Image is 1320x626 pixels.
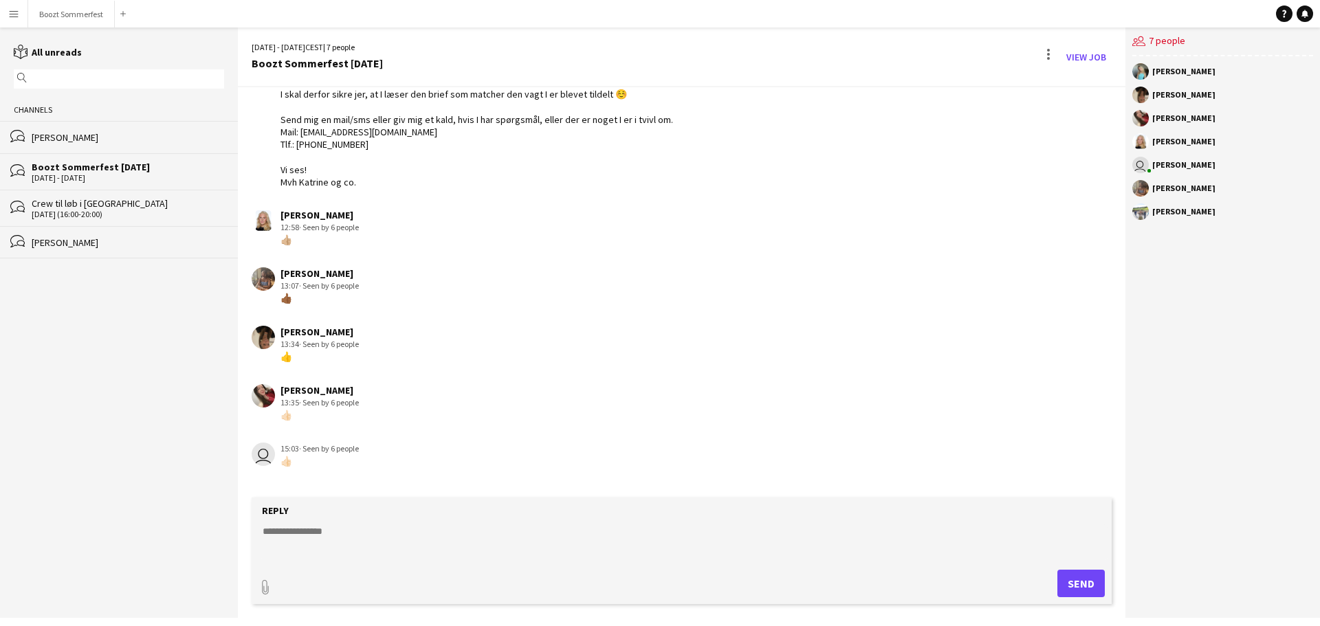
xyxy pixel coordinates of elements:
[280,280,359,292] div: 13:07
[28,1,115,27] button: Boozt Sommerfest
[262,504,289,517] label: Reply
[32,131,224,144] div: [PERSON_NAME]
[252,41,383,54] div: [DATE] - [DATE] | 7 people
[1152,161,1215,169] div: [PERSON_NAME]
[32,210,224,219] div: [DATE] (16:00-20:00)
[32,197,224,210] div: Crew til løb i [GEOGRAPHIC_DATA]
[280,221,359,234] div: 12:58
[305,42,323,52] span: CEST
[299,339,359,349] span: · Seen by 6 people
[280,396,359,409] div: 13:35
[280,443,359,455] div: 15:03
[1152,208,1215,216] div: [PERSON_NAME]
[299,280,359,291] span: · Seen by 6 people
[280,350,359,363] div: 👍
[1061,46,1112,68] a: View Job
[280,326,359,338] div: [PERSON_NAME]
[1152,137,1215,146] div: [PERSON_NAME]
[280,209,359,221] div: [PERSON_NAME]
[1152,67,1215,76] div: [PERSON_NAME]
[1152,91,1215,99] div: [PERSON_NAME]
[32,173,224,183] div: [DATE] - [DATE]
[280,234,359,246] div: 👍🏼
[280,409,359,421] div: 👍🏻
[1057,570,1105,597] button: Send
[280,455,359,467] div: 👍🏻
[280,338,359,350] div: 13:34
[280,384,359,396] div: [PERSON_NAME]
[280,1,839,188] div: Hej Team Boozt! Vi glæder os til at se jer [DATE] 🤠 Jeg har netop uploadet crew briefs til jer, s...
[14,46,82,58] a: All unreads
[1132,27,1313,56] div: 7 people
[280,292,359,304] div: 👍🏾
[252,57,383,69] div: Boozt Sommerfest [DATE]
[299,397,359,407] span: · Seen by 6 people
[1152,114,1215,122] div: [PERSON_NAME]
[280,267,359,280] div: [PERSON_NAME]
[299,443,359,454] span: · Seen by 6 people
[32,236,224,249] div: [PERSON_NAME]
[1152,184,1215,192] div: [PERSON_NAME]
[299,222,359,232] span: · Seen by 6 people
[32,161,224,173] div: Boozt Sommerfest [DATE]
